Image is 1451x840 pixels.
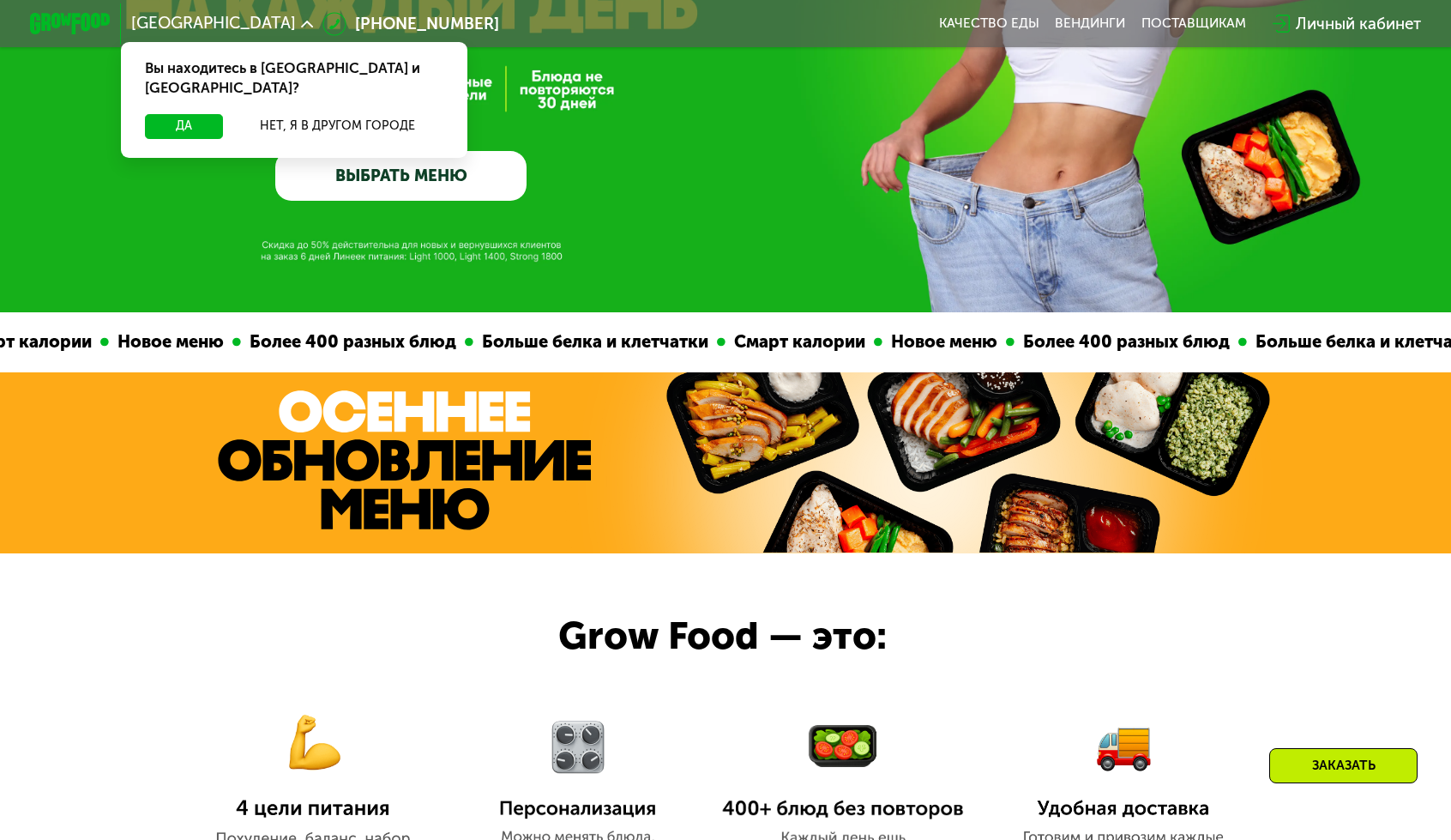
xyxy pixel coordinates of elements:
[1141,15,1246,32] div: поставщикам
[231,114,443,138] button: Нет, я в другом городе
[558,607,942,666] div: Grow Food — это:
[1269,748,1418,783] div: Заказать
[322,12,499,36] a: [PHONE_NUMBER]
[463,329,707,355] div: Больше белка и клетчатки
[715,329,864,355] div: Смарт калории
[939,15,1039,32] a: Качество еды
[1055,15,1125,32] a: Вендинги
[145,114,223,138] button: Да
[99,329,222,355] div: Новое меню
[1004,329,1228,355] div: Более 400 разных блюд
[872,329,996,355] div: Новое меню
[1296,12,1421,36] div: Личный кабинет
[275,151,527,202] a: ВЫБРАТЬ МЕНЮ
[121,42,467,115] div: Вы находитесь в [GEOGRAPHIC_DATA] и [GEOGRAPHIC_DATA]?
[131,15,296,32] span: [GEOGRAPHIC_DATA]
[231,329,455,355] div: Более 400 разных блюд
